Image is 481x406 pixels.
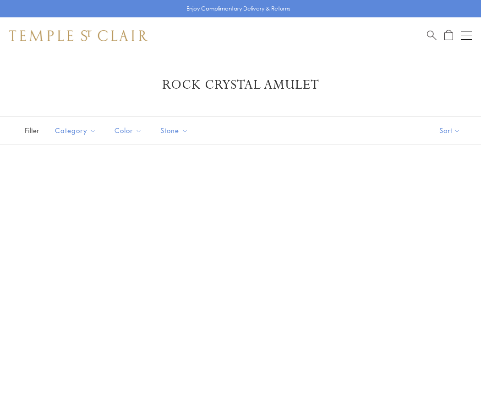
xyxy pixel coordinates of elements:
[156,125,195,136] span: Stone
[9,30,148,41] img: Temple St. Clair
[50,125,103,136] span: Category
[108,120,149,141] button: Color
[48,120,103,141] button: Category
[461,30,472,41] button: Open navigation
[444,30,453,41] a: Open Shopping Bag
[110,125,149,136] span: Color
[419,117,481,144] button: Show sort by
[153,120,195,141] button: Stone
[186,4,290,13] p: Enjoy Complimentary Delivery & Returns
[23,77,458,93] h1: Rock Crystal Amulet
[427,30,437,41] a: Search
